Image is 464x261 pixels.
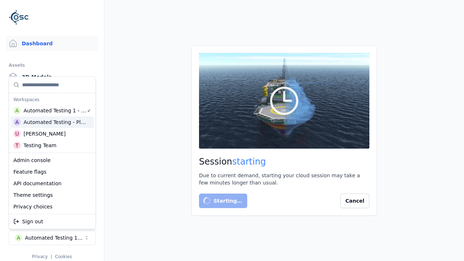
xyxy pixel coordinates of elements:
[13,107,21,114] div: A
[11,178,94,189] div: API documentation
[11,189,94,201] div: Theme settings
[11,201,94,212] div: Privacy choices
[11,154,94,166] div: Admin console
[9,214,95,229] div: Suggestions
[11,216,94,227] div: Sign out
[13,130,21,137] div: U
[24,130,66,137] div: [PERSON_NAME]
[24,119,86,126] div: Automated Testing - Playwright
[13,119,21,126] div: A
[13,142,21,149] div: T
[11,166,94,178] div: Feature flags
[11,95,94,105] div: Workspaces
[9,77,95,153] div: Suggestions
[9,153,95,214] div: Suggestions
[24,142,57,149] div: Testing Team
[24,107,87,114] div: Automated Testing 1 - Playwright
